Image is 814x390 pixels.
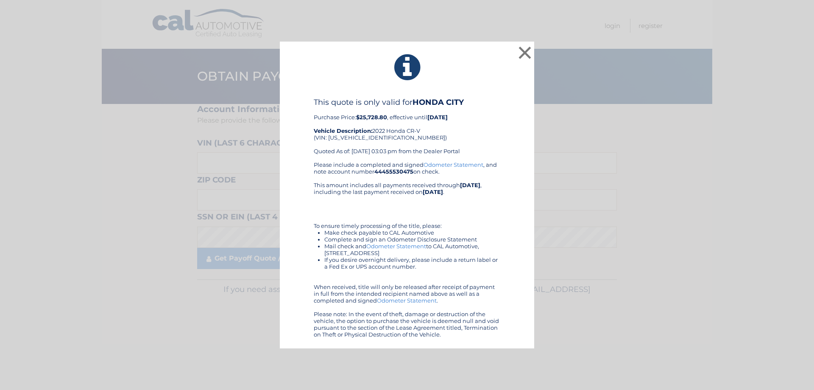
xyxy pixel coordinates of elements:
[460,182,480,188] b: [DATE]
[324,256,500,270] li: If you desire overnight delivery, please include a return label or a Fed Ex or UPS account number.
[366,243,426,250] a: Odometer Statement
[424,161,483,168] a: Odometer Statement
[324,229,500,236] li: Make check payable to CAL Automotive
[516,44,533,61] button: ×
[314,161,500,338] div: Please include a completed and signed , and note account number on check. This amount includes al...
[314,98,500,107] h4: This quote is only valid for
[413,98,464,107] b: HONDA CITY
[324,236,500,243] li: Complete and sign an Odometer Disclosure Statement
[427,114,448,121] b: [DATE]
[356,114,387,121] b: $25,728.80
[374,168,413,175] b: 44455530475
[423,188,443,195] b: [DATE]
[324,243,500,256] li: Mail check and to CAL Automotive, [STREET_ADDRESS]
[314,98,500,161] div: Purchase Price: , effective until 2022 Honda CR-V (VIN: [US_VEHICLE_IDENTIFICATION_NUMBER]) Quote...
[377,297,437,304] a: Odometer Statement
[314,127,372,134] strong: Vehicle Description:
